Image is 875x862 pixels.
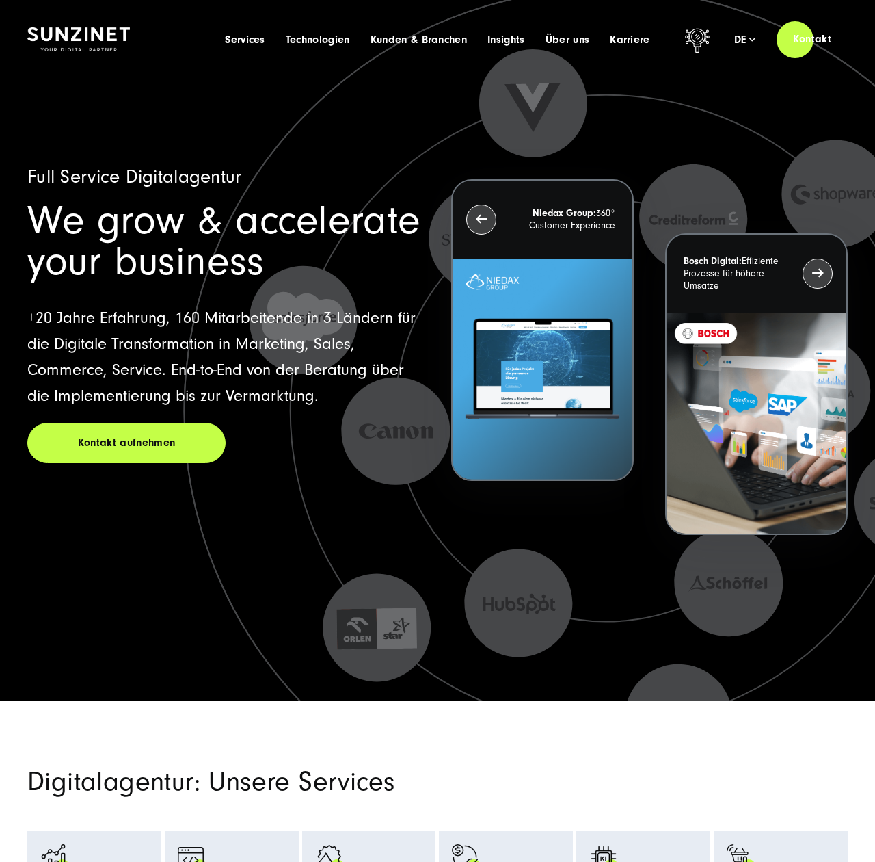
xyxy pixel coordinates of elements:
a: Services [225,33,265,47]
h1: We grow & accelerate your business [27,200,424,283]
img: SUNZINET Full Service Digital Agentur [27,27,130,51]
p: Effiziente Prozesse für höhere Umsätze [684,255,795,292]
a: Insights [487,33,525,47]
button: Bosch Digital:Effiziente Prozesse für höhere Umsätze BOSCH - Kundeprojekt - Digital Transformatio... [665,233,848,535]
strong: Bosch Digital: [684,256,742,267]
a: Kontakt [777,20,848,59]
p: 360° Customer Experience [504,207,615,232]
button: Niedax Group:360° Customer Experience Letztes Projekt von Niedax. Ein Laptop auf dem die Niedax W... [451,179,634,481]
div: de [734,33,756,47]
a: Über uns [546,33,590,47]
img: BOSCH - Kundeprojekt - Digital Transformation Agentur SUNZINET [667,313,846,534]
p: +20 Jahre Erfahrung, 160 Mitarbeitende in 3 Ländern für die Digitale Transformation in Marketing,... [27,305,424,409]
a: Kunden & Branchen [371,33,467,47]
a: Technologien [286,33,350,47]
a: Kontakt aufnehmen [27,423,226,463]
h2: Digitalagentur: Unsere Services [27,769,677,795]
span: Full Service Digitalagentur [27,166,242,187]
a: Karriere [610,33,650,47]
strong: Niedax Group: [533,208,596,219]
img: Letztes Projekt von Niedax. Ein Laptop auf dem die Niedax Website geöffnet ist, auf blauem Hinter... [453,259,632,480]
